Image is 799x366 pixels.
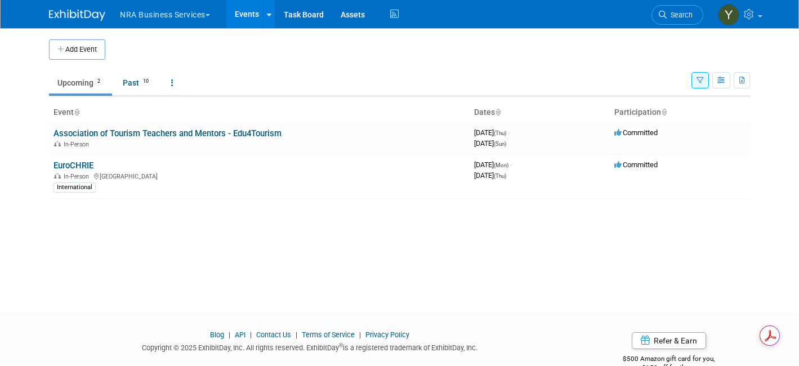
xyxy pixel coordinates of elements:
a: API [235,331,245,339]
span: | [247,331,255,339]
span: Committed [614,160,658,169]
span: (Mon) [494,162,508,168]
span: - [508,128,510,137]
a: Privacy Policy [365,331,409,339]
a: Contact Us [256,331,291,339]
span: [DATE] [474,160,512,169]
span: [DATE] [474,139,506,148]
span: Search [667,11,693,19]
img: In-Person Event [54,141,61,146]
a: Sort by Start Date [495,108,501,117]
span: (Thu) [494,130,506,136]
img: Yamel Henriksen [718,4,739,25]
a: Refer & Earn [632,332,706,349]
a: Past10 [114,72,160,93]
th: Participation [610,103,750,122]
span: 10 [140,77,152,86]
span: Committed [614,128,658,137]
span: (Sun) [494,141,506,147]
img: In-Person Event [54,173,61,178]
img: ExhibitDay [49,10,105,21]
th: Event [49,103,470,122]
a: EuroCHRIE [53,160,93,171]
span: (Thu) [494,173,506,179]
span: [DATE] [474,128,510,137]
a: Sort by Participation Type [661,108,667,117]
span: In-Person [64,173,92,180]
span: In-Person [64,141,92,148]
span: - [510,160,512,169]
a: Upcoming2 [49,72,112,93]
a: Association of Tourism Teachers and Mentors - Edu4Tourism [53,128,282,139]
div: [GEOGRAPHIC_DATA] [53,171,465,180]
a: Sort by Event Name [74,108,79,117]
span: | [226,331,233,339]
th: Dates [470,103,610,122]
div: International [53,182,96,193]
sup: ® [339,342,343,349]
a: Search [651,5,703,25]
span: [DATE] [474,171,506,180]
a: Terms of Service [302,331,355,339]
div: Copyright © 2025 ExhibitDay, Inc. All rights reserved. ExhibitDay is a registered trademark of Ex... [49,340,570,353]
span: 2 [94,77,104,86]
span: | [356,331,364,339]
button: Add Event [49,39,105,60]
a: Blog [210,331,224,339]
span: | [293,331,300,339]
